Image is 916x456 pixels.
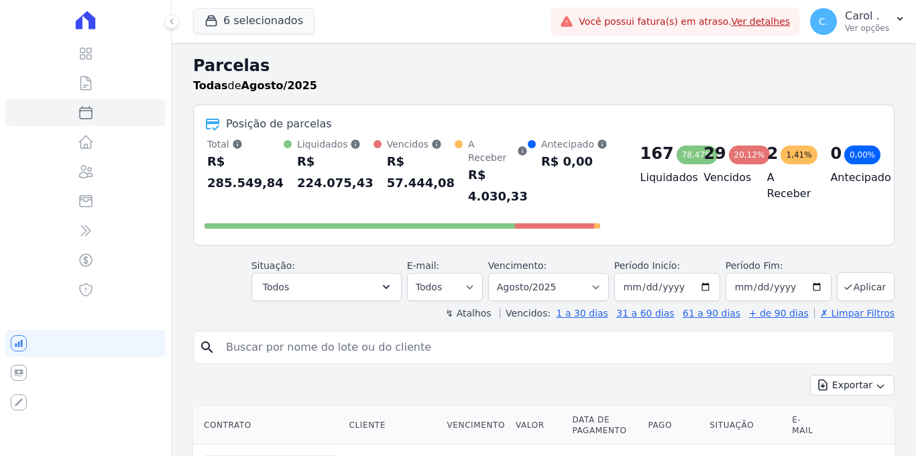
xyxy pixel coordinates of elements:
[726,259,832,273] label: Período Fim:
[193,79,228,92] strong: Todas
[297,151,374,194] div: R$ 224.075,43
[640,143,674,164] div: 167
[567,406,642,445] th: Data de Pagamento
[729,146,770,164] div: 20,12%
[749,308,809,319] a: + de 90 dias
[407,260,440,271] label: E-mail:
[207,137,284,151] div: Total
[704,406,787,445] th: Situação
[297,137,374,151] div: Liquidados
[830,170,872,186] h4: Antecipado
[387,151,455,194] div: R$ 57.444,08
[579,15,790,29] span: Você possui fatura(s) em atraso.
[468,137,528,164] div: A Receber
[642,406,704,445] th: Pago
[703,143,726,164] div: 29
[787,406,825,445] th: E-mail
[193,8,314,34] button: 6 selecionados
[844,146,880,164] div: 0,00%
[837,272,895,301] button: Aplicar
[251,260,295,271] label: Situação:
[541,137,608,151] div: Antecipado
[614,260,680,271] label: Período Inicío:
[677,146,718,164] div: 78,47%
[845,23,889,34] p: Ver opções
[241,79,317,92] strong: Agosto/2025
[683,308,740,319] a: 61 a 90 dias
[218,334,889,361] input: Buscar por nome do lote ou do cliente
[500,308,551,319] label: Vencidos:
[442,406,510,445] th: Vencimento
[488,260,547,271] label: Vencimento:
[263,279,289,295] span: Todos
[830,143,842,164] div: 0
[703,170,746,186] h4: Vencidos
[468,164,528,207] div: R$ 4.030,33
[226,116,332,132] div: Posição de parcelas
[731,16,790,27] a: Ver detalhes
[193,78,317,94] p: de
[810,375,895,396] button: Exportar
[767,143,779,164] div: 2
[541,151,608,172] div: R$ 0,00
[557,308,608,319] a: 1 a 30 dias
[193,54,895,78] h2: Parcelas
[207,151,284,194] div: R$ 285.549,84
[640,170,683,186] h4: Liquidados
[387,137,455,151] div: Vencidos
[781,146,817,164] div: 1,41%
[845,9,889,23] p: Carol .
[445,308,491,319] label: ↯ Atalhos
[251,273,402,301] button: Todos
[199,339,215,355] i: search
[510,406,567,445] th: Valor
[814,308,895,319] a: ✗ Limpar Filtros
[193,406,344,445] th: Contrato
[819,17,828,26] span: C.
[616,308,674,319] a: 31 a 60 dias
[799,3,916,40] button: C. Carol . Ver opções
[767,170,809,202] h4: A Receber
